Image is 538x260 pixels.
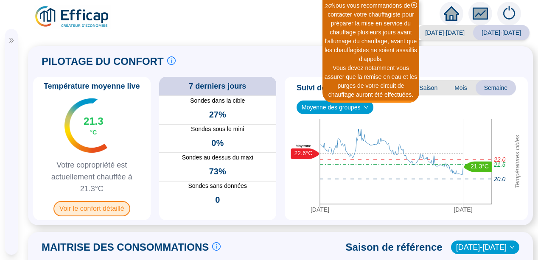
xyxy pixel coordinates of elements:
tspan: 20.0 [493,175,505,182]
span: 27% [209,109,226,120]
span: Sondes dans la cible [159,96,277,105]
span: °C [90,128,97,137]
span: fund [473,6,488,21]
span: Saison [411,80,446,95]
tspan: [DATE] [454,206,472,212]
span: 73% [209,165,226,177]
i: 2 / 2 [325,3,332,9]
span: Sondes sans données [159,182,277,190]
span: PILOTAGE DU CONFORT [42,55,164,68]
img: alerts [497,2,521,25]
span: 0 [215,194,220,206]
text: 21.3°C [471,162,489,169]
span: MAITRISE DES CONSOMMATIONS [42,240,209,254]
span: Sondes au dessus du maxi [159,153,277,162]
tspan: 22.0 [493,156,505,163]
span: 2023-2024 [456,241,514,254]
tspan: Températures cibles [514,135,521,188]
div: Vous devez notamment vous assurer que la remise en eau et les purges de votre circuit de chauffag... [324,64,418,99]
span: Mois [446,80,476,95]
text: Moyenne [295,144,311,148]
span: 21.3 [84,115,104,128]
span: Température moyenne live [39,80,145,92]
span: 0% [211,137,224,149]
span: Semaine [476,80,516,95]
img: efficap energie logo [34,5,111,29]
img: indicateur températures [64,98,107,153]
span: close-circle [411,2,417,8]
span: double-right [8,37,14,43]
span: [DATE]-[DATE] [417,25,473,40]
span: Voir le confort détaillé [53,201,130,216]
span: 7 derniers jours [189,80,246,92]
span: [DATE]-[DATE] [473,25,530,40]
span: Suivi des températures [297,82,381,94]
tspan: 21.5 [493,161,505,168]
div: Nous vous recommandons de contacter votre chauffagiste pour préparer la mise en service du chauff... [324,1,418,64]
span: info-circle [212,242,221,251]
span: Saison de référence [346,240,443,254]
span: Votre copropriété est actuellement chauffée à 21.3°C [36,159,147,195]
span: info-circle [167,56,176,65]
tspan: [DATE] [311,206,329,212]
span: Moyenne des groupes [302,101,368,114]
span: home [444,6,459,21]
span: Sondes sous le mini [159,125,277,134]
span: down [364,105,369,110]
text: 22.6°C [294,150,313,157]
span: down [510,245,515,250]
